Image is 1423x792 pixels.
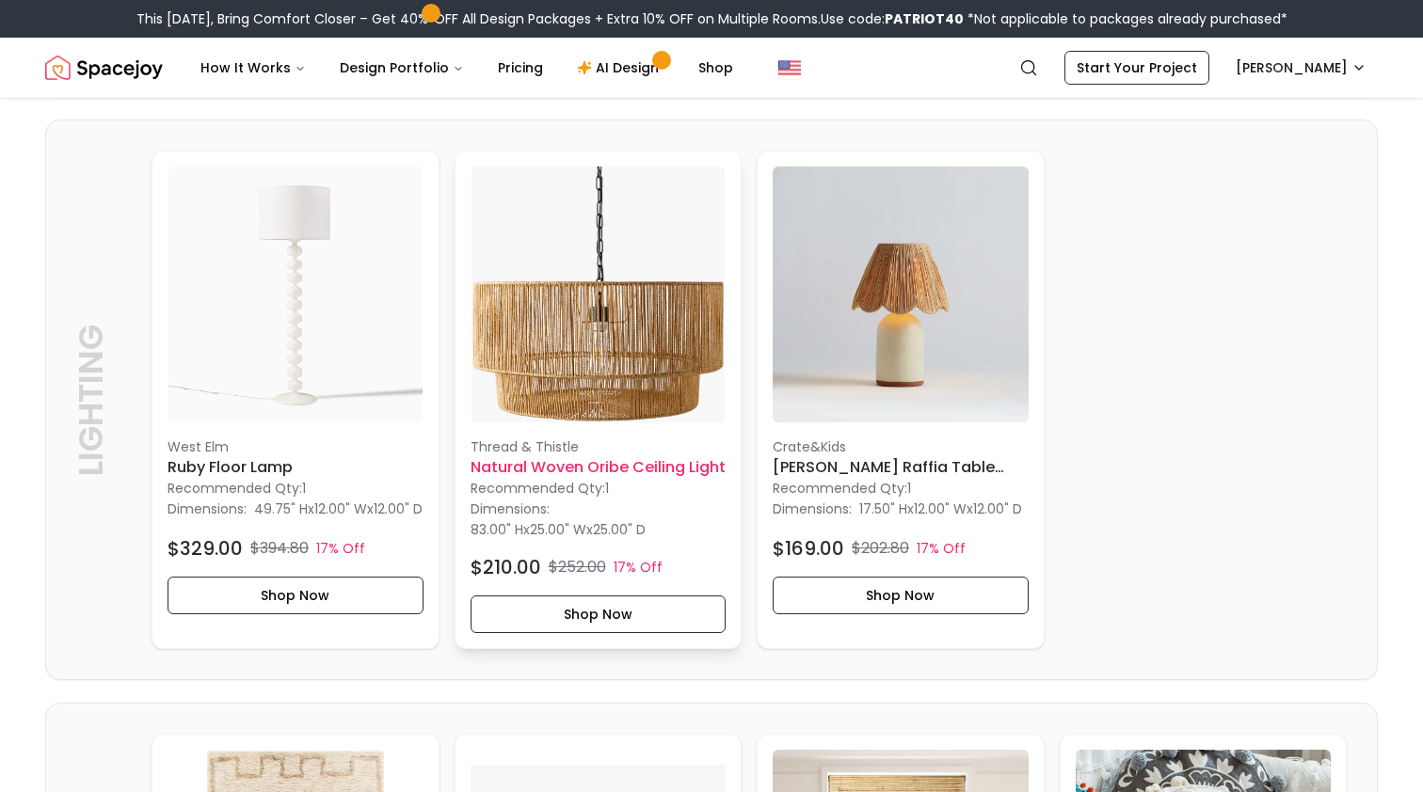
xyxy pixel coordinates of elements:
img: Greta Scalloped Raffia Table Lamp image [773,166,1029,422]
button: Shop Now [773,577,1029,614]
p: Crate&kids [773,437,1029,456]
div: Ruby Floor Lamp [152,150,440,649]
p: West Elm [168,437,424,456]
img: Natural Woven Oribe Ceiling light image [471,166,727,422]
div: This [DATE], Bring Comfort Closer – Get 40% OFF All Design Packages + Extra 10% OFF on Multiple R... [136,9,1287,28]
span: 25.00" D [593,520,646,539]
h4: $329.00 [168,535,243,562]
img: United States [778,56,801,79]
span: 25.00" W [530,520,586,539]
p: $252.00 [549,556,606,578]
a: Greta Scalloped Raffia Table Lamp imageCrate&kids[PERSON_NAME] Raffia Table LampRecommended Qty:1... [757,150,1045,649]
h4: $210.00 [471,554,541,580]
button: Design Portfolio [325,49,479,87]
span: 12.00" D [374,499,423,518]
span: 12.00" W [914,499,967,518]
div: Greta Scalloped Raffia Table Lamp [757,150,1045,649]
img: Ruby Floor Lamp image [168,166,424,422]
p: x x [254,499,423,518]
p: Dimensions: [471,498,550,520]
span: Use code: [821,9,964,28]
h6: [PERSON_NAME] Raffia Table Lamp [773,456,1029,479]
p: 17% Off [917,539,966,558]
p: Lighting [72,174,110,626]
h4: $169.00 [773,535,844,562]
span: 17.50" H [859,499,907,518]
button: Shop Now [471,595,727,633]
nav: Main [185,49,748,87]
a: AI Design [562,49,680,87]
h6: Natural Woven Oribe Ceiling light [471,456,727,479]
span: 12.00" W [314,499,367,518]
p: Dimensions: [168,498,247,520]
a: Ruby Floor Lamp imageWest ElmRuby Floor LampRecommended Qty:1Dimensions:49.75" Hx12.00" Wx12.00" ... [152,150,440,649]
p: Recommended Qty: 1 [471,479,727,498]
p: x x [859,499,1022,518]
div: Natural Woven Oribe Ceiling light [455,150,743,649]
span: 12.00" D [973,499,1022,518]
button: Shop Now [168,577,424,614]
a: Shop [683,49,748,87]
p: $202.80 [852,537,909,560]
span: *Not applicable to packages already purchased* [964,9,1287,28]
a: Start Your Project [1064,51,1209,85]
p: Recommended Qty: 1 [773,479,1029,498]
a: Pricing [483,49,558,87]
p: $394.80 [250,537,309,560]
p: Recommended Qty: 1 [168,479,424,498]
p: Dimensions: [773,498,852,520]
p: Thread & Thistle [471,437,727,456]
a: Natural Woven Oribe Ceiling light imageThread & ThistleNatural Woven Oribe Ceiling lightRecommend... [455,150,743,649]
nav: Global [45,38,1378,98]
img: Spacejoy Logo [45,49,163,87]
span: 49.75" H [254,499,308,518]
p: 17% Off [614,558,663,577]
button: [PERSON_NAME] [1224,51,1378,85]
span: 83.00" H [471,520,523,539]
h6: Ruby Floor Lamp [168,456,424,479]
b: PATRIOT40 [885,9,964,28]
p: x x [471,520,646,539]
p: 17% Off [316,539,365,558]
button: How It Works [185,49,321,87]
a: Spacejoy [45,49,163,87]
